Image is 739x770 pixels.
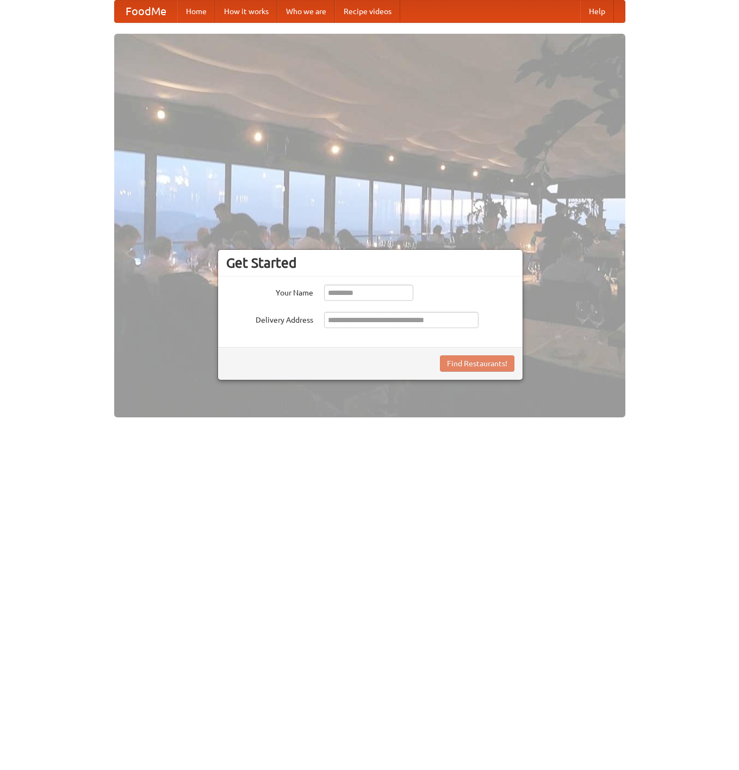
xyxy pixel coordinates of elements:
[277,1,335,22] a: Who we are
[335,1,400,22] a: Recipe videos
[226,255,514,271] h3: Get Started
[215,1,277,22] a: How it works
[226,285,313,298] label: Your Name
[115,1,177,22] a: FoodMe
[226,312,313,325] label: Delivery Address
[580,1,614,22] a: Help
[440,355,514,372] button: Find Restaurants!
[177,1,215,22] a: Home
